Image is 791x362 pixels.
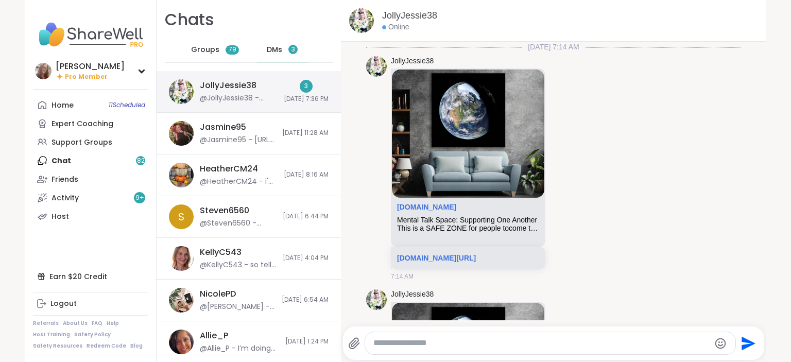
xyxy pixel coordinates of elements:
a: Support Groups [33,133,148,151]
span: [DATE] 1:24 PM [285,337,329,346]
div: Support Groups [51,137,112,148]
span: [DATE] 11:28 AM [282,129,329,137]
a: Blog [130,342,143,350]
div: This is a SAFE ZONE for people tocome together and support one another, this is for deep discussi... [397,224,539,233]
a: JollyJessie38 [391,289,434,300]
span: [DATE] 8:16 AM [284,170,329,179]
img: https://sharewell-space-live.sfo3.digitaloceanspaces.com/user-generated/53ce647c-bd30-4ef9-bc59-c... [169,246,194,271]
div: NicolePD [200,288,236,300]
div: @KellyC543 - so tell me all the good groups these days! What are all the cool kids doing (YOU)? [200,260,277,270]
a: Safety Resources [33,342,82,350]
div: HeatherCM24 [200,163,258,175]
div: Online [382,22,409,32]
span: [DATE] 7:14 AM [522,42,585,52]
div: [PERSON_NAME] [56,61,125,72]
img: ShareWell Nav Logo [33,16,148,53]
div: @[PERSON_NAME] - thank you [PERSON_NAME] for reaching out! I appreciate it. I gotta get ready for... [200,302,276,312]
div: Activity [51,193,79,203]
a: [DOMAIN_NAME][URL] [397,254,476,262]
div: 3 [300,80,313,93]
h1: Chats [165,8,214,31]
button: Emoji picker [714,337,727,350]
div: JollyJessie38 [200,80,256,91]
div: Host [51,212,69,222]
div: @Allie_P - I’m doing well [DATE]. [PERSON_NAME] was supposed to do a café session [DATE], but did... [200,343,279,354]
img: dodi [35,63,51,79]
img: Mental Talk Space: Supporting One Another [392,70,544,198]
a: Safety Policy [74,331,111,338]
span: 11 Scheduled [109,101,145,109]
div: Logout [50,299,77,309]
div: Expert Coaching [51,119,113,129]
button: Send [736,332,759,355]
a: Logout [33,295,148,313]
div: Steven6560 [200,205,249,216]
div: Allie_P [200,330,228,341]
img: https://sharewell-space-live.sfo3.digitaloceanspaces.com/user-generated/3602621c-eaa5-4082-863a-9... [366,289,387,310]
textarea: Type your message [373,338,710,349]
a: About Us [63,320,88,327]
a: JollyJessie38 [391,56,434,66]
img: https://sharewell-space-live.sfo3.digitaloceanspaces.com/user-generated/3602621c-eaa5-4082-863a-9... [349,8,374,33]
span: 3 [291,45,295,54]
a: Host Training [33,331,70,338]
div: Earn $20 Credit [33,267,148,286]
div: @Jasmine95 - [URL][DOMAIN_NAME] [200,135,276,145]
span: [DATE] 7:36 PM [284,95,329,104]
span: [DATE] 6:54 AM [282,296,329,304]
div: @HeatherCM24 - i'm going to cancel my afternoon session. i'm not feeling well. this has been ongo... [200,177,278,187]
a: Expert Coaching [33,114,148,133]
a: Home11Scheduled [33,96,148,114]
img: https://sharewell-space-live.sfo3.digitaloceanspaces.com/user-generated/ce4ae2cb-cc59-4db7-950b-0... [169,288,194,313]
a: Referrals [33,320,59,327]
span: Pro Member [65,73,108,81]
a: JollyJessie38 [382,9,437,22]
a: Redeem Code [87,342,126,350]
span: 7:14 AM [391,272,414,281]
div: Mental Talk Space: Supporting One Another [397,216,539,225]
a: Attachment [397,203,456,211]
div: Friends [51,175,78,185]
div: Jasmine95 [200,122,246,133]
span: [DATE] 6:44 PM [283,212,329,221]
div: @JollyJessie38 - [URL][DOMAIN_NAME] [200,93,278,104]
span: S [178,209,184,225]
img: https://sharewell-space-live.sfo3.digitaloceanspaces.com/user-generated/3602621c-eaa5-4082-863a-9... [366,56,387,77]
div: KellyC543 [200,247,242,258]
a: FAQ [92,320,102,327]
span: DMs [267,45,282,55]
img: https://sharewell-space-live.sfo3.digitaloceanspaces.com/user-generated/9890d388-459a-40d4-b033-d... [169,330,194,354]
div: Home [51,100,74,111]
a: Host [33,207,148,226]
a: Friends [33,170,148,188]
span: 9 + [135,194,144,202]
a: Activity9+ [33,188,148,207]
span: 79 [229,45,236,54]
a: Help [107,320,119,327]
span: Groups [191,45,219,55]
img: https://sharewell-space-live.sfo3.digitaloceanspaces.com/user-generated/e72d2dfd-06ae-43a5-b116-a... [169,163,194,187]
img: https://sharewell-space-live.sfo3.digitaloceanspaces.com/user-generated/0818d3a5-ec43-4745-9685-c... [169,121,194,146]
span: [DATE] 4:04 PM [283,254,329,263]
div: @Steven6560 - Thank you [PERSON_NAME] [200,218,277,229]
img: https://sharewell-space-live.sfo3.digitaloceanspaces.com/user-generated/3602621c-eaa5-4082-863a-9... [169,79,194,104]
